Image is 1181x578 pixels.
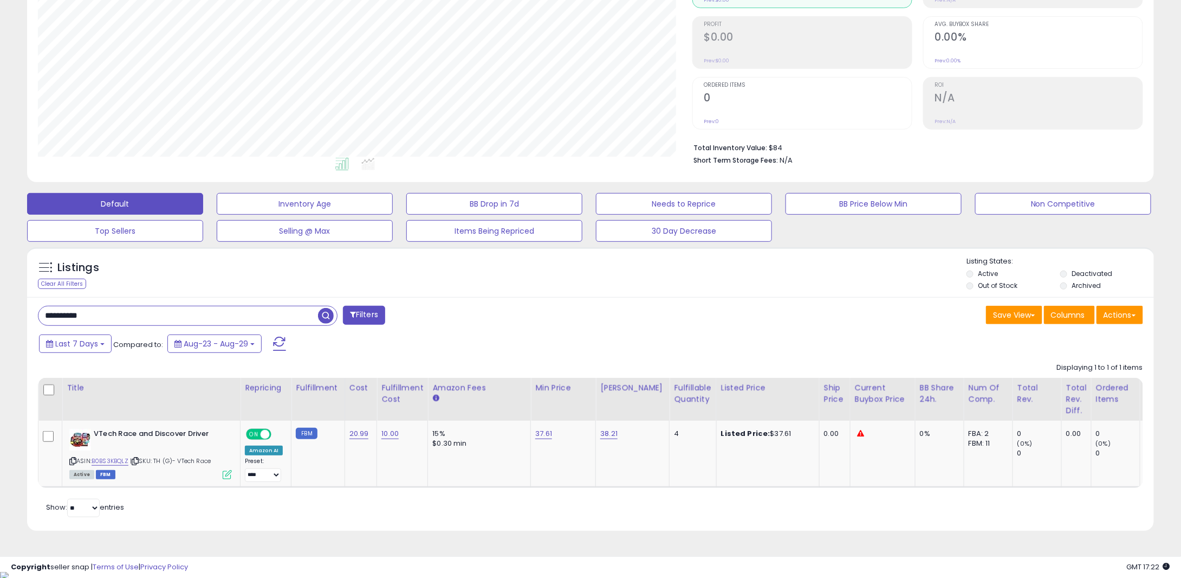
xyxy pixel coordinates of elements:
[406,220,582,242] button: Items Being Repriced
[92,457,128,466] a: B0BS3KBQLZ
[432,429,522,439] div: 15%
[245,446,283,455] div: Amazon AI
[1096,429,1140,439] div: 0
[1044,306,1095,324] button: Columns
[600,382,665,394] div: [PERSON_NAME]
[975,193,1151,215] button: Non Competitive
[704,22,912,28] span: Profit
[704,118,719,125] small: Prev: 0
[535,382,591,394] div: Min Price
[39,335,112,353] button: Last 7 Days
[27,193,203,215] button: Default
[140,562,188,572] a: Privacy Policy
[935,31,1143,46] h2: 0.00%
[969,439,1004,448] div: FBM: 11
[978,269,998,278] label: Active
[935,57,961,64] small: Prev: 0.00%
[1127,562,1170,572] span: 2025-09-6 17:22 GMT
[596,193,772,215] button: Needs to Reprice
[296,382,340,394] div: Fulfillment
[296,428,317,439] small: FBM
[11,562,188,573] div: seller snap | |
[694,143,768,152] b: Total Inventory Value:
[69,429,91,451] img: 519q-Vwcq3L._SL40_.jpg
[596,220,772,242] button: 30 Day Decrease
[721,429,811,439] div: $37.61
[704,82,912,88] span: Ordered Items
[217,193,393,215] button: Inventory Age
[721,428,770,439] b: Listed Price:
[1072,269,1112,278] label: Deactivated
[1066,382,1087,416] div: Total Rev. Diff.
[969,429,1004,439] div: FBA: 2
[1017,439,1033,448] small: (0%)
[113,339,163,350] span: Compared to:
[247,430,261,439] span: ON
[1072,281,1101,290] label: Archived
[245,458,283,482] div: Preset:
[1066,429,1083,439] div: 0.00
[1096,448,1140,458] div: 0
[704,31,912,46] h2: $0.00
[94,429,225,442] b: VTech Race and Discover Driver
[935,92,1143,106] h2: N/A
[855,382,911,405] div: Current Buybox Price
[674,382,711,405] div: Fulfillable Quantity
[1017,382,1057,405] div: Total Rev.
[46,502,124,512] span: Show: entries
[67,382,236,394] div: Title
[1096,306,1143,324] button: Actions
[184,338,248,349] span: Aug-23 - Aug-29
[69,470,94,479] span: All listings currently available for purchase on Amazon
[1057,363,1143,373] div: Displaying 1 to 1 of 1 items
[704,57,730,64] small: Prev: $0.00
[11,562,50,572] strong: Copyright
[535,428,552,439] a: 37.61
[704,92,912,106] h2: 0
[130,457,211,465] span: | SKU: TH (G)- VTech Race
[935,118,956,125] small: Prev: N/A
[38,279,86,289] div: Clear All Filters
[786,193,962,215] button: BB Price Below Min
[349,382,373,394] div: Cost
[966,256,1154,267] p: Listing States:
[167,335,262,353] button: Aug-23 - Aug-29
[343,306,385,325] button: Filters
[920,382,959,405] div: BB Share 24h.
[969,382,1008,405] div: Num of Comp.
[824,429,842,439] div: 0.00
[27,220,203,242] button: Top Sellers
[986,306,1042,324] button: Save View
[1096,382,1135,405] div: Ordered Items
[245,382,287,394] div: Repricing
[1051,310,1085,320] span: Columns
[824,382,846,405] div: Ship Price
[1096,439,1111,448] small: (0%)
[270,430,287,439] span: OFF
[674,429,708,439] div: 4
[381,382,423,405] div: Fulfillment Cost
[978,281,1018,290] label: Out of Stock
[96,470,115,479] span: FBM
[57,260,99,275] h5: Listings
[432,439,522,448] div: $0.30 min
[217,220,393,242] button: Selling @ Max
[935,82,1143,88] span: ROI
[93,562,139,572] a: Terms of Use
[694,156,778,165] b: Short Term Storage Fees:
[694,140,1135,153] li: $84
[935,22,1143,28] span: Avg. Buybox Share
[381,428,399,439] a: 10.00
[600,428,618,439] a: 38.21
[69,429,232,478] div: ASIN:
[432,382,526,394] div: Amazon Fees
[432,394,439,403] small: Amazon Fees.
[1017,448,1061,458] div: 0
[349,428,369,439] a: 20.99
[406,193,582,215] button: BB Drop in 7d
[1017,429,1061,439] div: 0
[780,155,793,165] span: N/A
[55,338,98,349] span: Last 7 Days
[920,429,956,439] div: 0%
[721,382,815,394] div: Listed Price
